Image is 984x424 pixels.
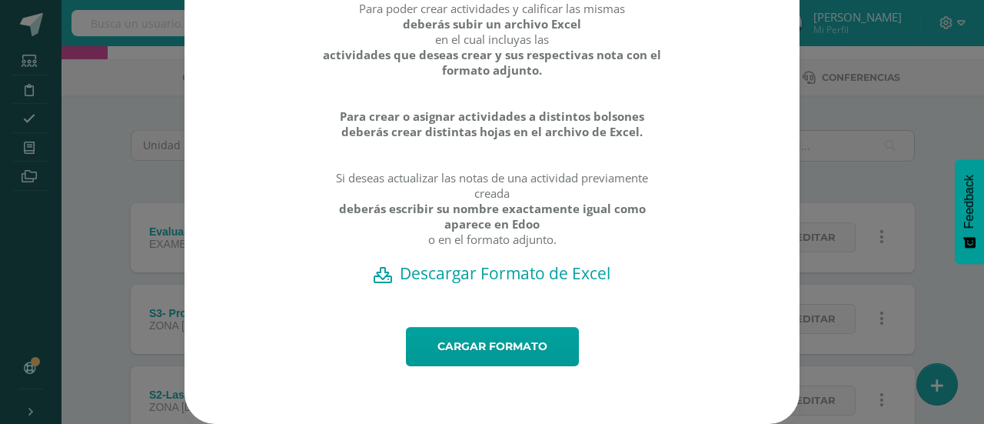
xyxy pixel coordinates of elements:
a: Cargar formato [406,327,579,366]
span: Feedback [962,175,976,229]
strong: deberás subir un archivo Excel [403,16,581,32]
div: Para poder crear actividades y calificar las mismas en el cual incluyas las Si deseas actualizar ... [322,1,663,262]
strong: deberás escribir su nombre exactamente igual como aparece en Edoo [322,201,663,232]
strong: Para crear o asignar actividades a distintos bolsones deberás crear distintas hojas en el archivo... [322,109,663,139]
a: Descargar Formato de Excel [211,262,773,284]
strong: actividades que deseas crear y sus respectivas nota con el formato adjunto. [322,47,663,78]
button: Feedback - Mostrar encuesta [955,159,984,264]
